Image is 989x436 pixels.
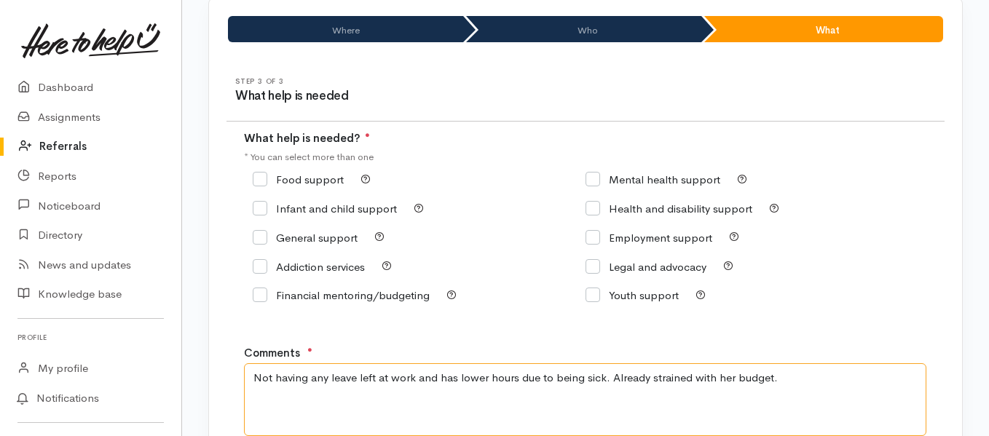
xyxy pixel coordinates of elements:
[253,290,430,301] label: Financial mentoring/budgeting
[17,328,164,347] h6: Profile
[244,130,370,147] label: What help is needed?
[365,130,370,140] sup: ●
[253,174,344,185] label: Food support
[253,203,397,214] label: Infant and child support
[244,345,300,362] label: Comments
[586,261,706,272] label: Legal and advocacy
[586,174,720,185] label: Mental health support
[307,344,312,354] sup: ●
[235,77,586,85] h6: Step 3 of 3
[704,16,943,42] li: What
[586,203,752,214] label: Health and disability support
[586,290,679,301] label: Youth support
[586,232,712,243] label: Employment support
[235,90,586,103] h3: What help is needed
[244,151,374,163] small: * You can select more than one
[466,16,701,42] li: Who
[253,261,365,272] label: Addiction services
[253,232,358,243] label: General support
[365,131,370,145] span: At least 1 option is required
[228,16,463,42] li: Where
